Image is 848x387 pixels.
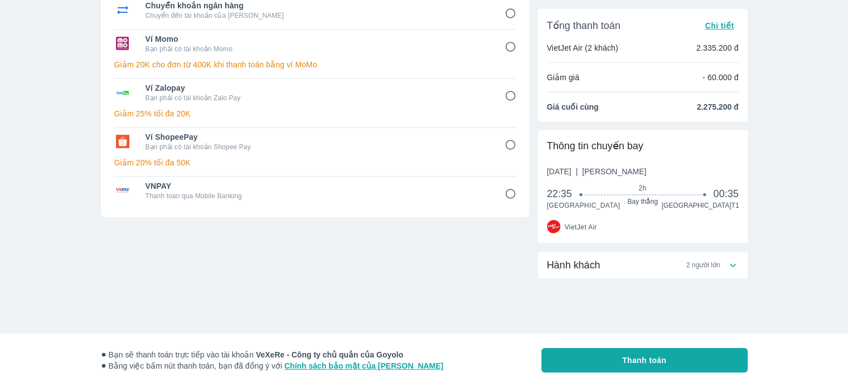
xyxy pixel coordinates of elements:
span: [PERSON_NAME] [582,167,646,176]
span: VietJet Air [565,223,597,232]
p: Thanh toán qua Mobile Banking [146,192,489,200]
p: Bạn phải có tài khoản Zalo Pay [146,94,489,102]
div: VNPAYVNPAYThanh toán qua Mobile Banking [114,177,516,204]
span: Ví ShopeePay [146,131,489,143]
img: Ví Momo [114,37,131,50]
p: Giảm 20K cho đơn từ 400K khi thanh toán bằng ví MoMo [114,59,516,70]
span: [DATE] [547,166,647,177]
div: Ví MomoVí MomoBạn phải có tài khoản Momo [114,30,516,57]
p: Giảm 20% tối đa 50K [114,157,516,168]
p: Giảm giá [547,72,579,83]
div: Hành khách2 người lớn [538,252,748,278]
div: Thông tin chuyến bay [547,139,739,153]
div: Ví ZalopayVí ZalopayBạn phải có tài khoản Zalo Pay [114,79,516,106]
span: Giá cuối cùng [547,101,599,112]
span: Bay thẳng [581,197,704,206]
img: VNPAY [114,184,131,197]
span: 2h [581,184,704,193]
span: | [576,167,578,176]
a: Chính sách bảo mật của [PERSON_NAME] [284,361,443,370]
p: Giảm 25% tối đa 20K [114,108,516,119]
p: 2.335.200 đ [696,42,739,53]
span: [GEOGRAPHIC_DATA] T1 [662,201,739,210]
p: Bạn phải có tài khoản Shopee Pay [146,143,489,151]
p: Chuyển đến tài khoản của [PERSON_NAME] [146,11,489,20]
span: Ví Zalopay [146,82,489,94]
div: Ví ShopeePayVí ShopeePayBạn phải có tài khoản Shopee Pay [114,128,516,155]
span: 22:35 [547,187,582,200]
img: Chuyển khoản ngân hàng [114,3,131,17]
span: Bằng việc bấm nút thanh toán, bạn đã đồng ý với [101,360,444,371]
img: Ví ShopeePay [114,135,131,148]
img: Ví Zalopay [114,86,131,99]
button: Chi tiết [700,18,738,33]
span: 00:35 [713,187,738,200]
span: Tổng thanh toán [547,19,621,32]
span: VNPAY [146,180,489,192]
span: 2.275.200 đ [697,101,739,112]
span: Ví Momo [146,33,489,45]
p: - 60.000 đ [702,72,739,83]
p: VietJet Air (2 khách) [547,42,618,53]
span: Chi tiết [705,21,734,30]
button: Thanh toán [541,348,748,373]
strong: VeXeRe - Công ty chủ quản của Goyolo [256,350,403,359]
span: 2 người lớn [686,261,720,270]
span: Thanh toán [622,355,666,366]
span: Hành khách [547,258,600,272]
p: Bạn phải có tài khoản Momo [146,45,489,53]
span: Bạn sẽ thanh toán trực tiếp vào tài khoản [101,349,444,360]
